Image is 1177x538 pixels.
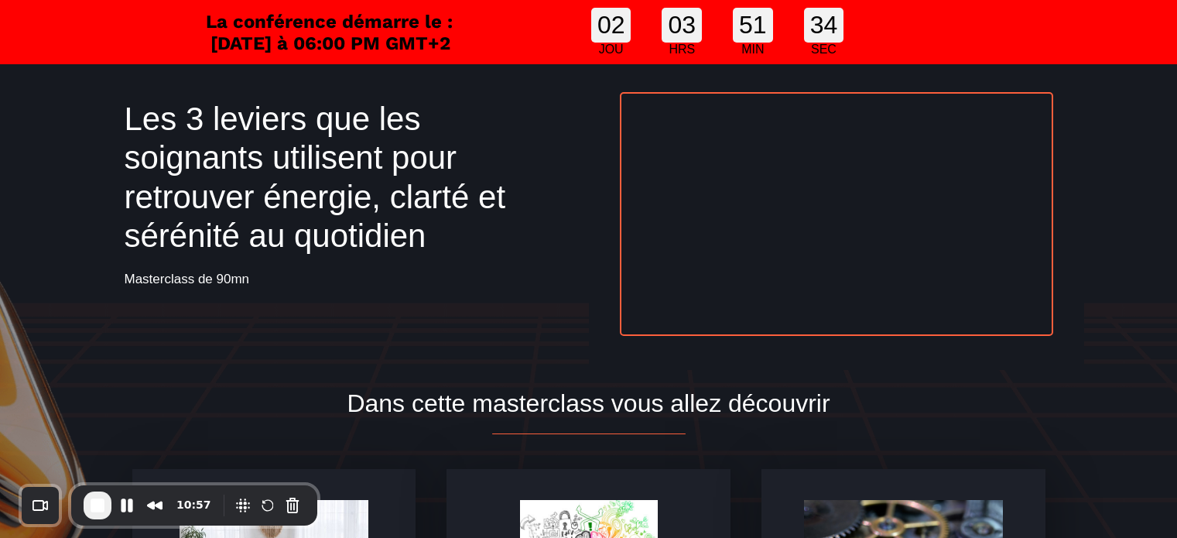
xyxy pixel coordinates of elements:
span: [DATE] à 06:00 PM GMT+2 [210,33,450,54]
h1: Dans cette masterclass vous allez découvrir [105,382,1073,426]
div: 03 [662,8,702,43]
div: 51 [733,8,773,43]
div: 02 [591,8,631,43]
div: 34 [804,8,844,43]
span: La conférence démarre le : [206,11,453,33]
div: HRS [662,43,702,57]
div: SEC [804,43,844,57]
div: JOU [591,43,631,57]
div: MIN [733,43,773,57]
h1: Les 3 leviers que les soignants utilisent pour retrouver énergie, clarté et sérénité au quotidien [125,92,558,264]
h2: Masterclass de 90mn [125,264,558,295]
